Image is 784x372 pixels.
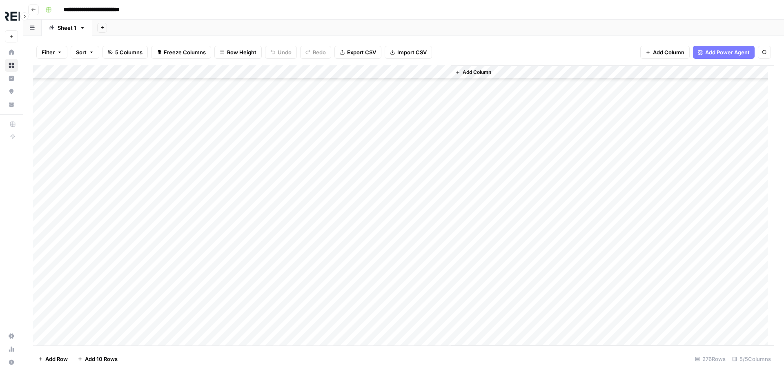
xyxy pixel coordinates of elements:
a: Sheet 1 [42,20,92,36]
a: Home [5,46,18,59]
span: Add Row [45,355,68,363]
button: Workspace: Threepipe Reply [5,7,18,27]
span: Redo [313,48,326,56]
span: Undo [278,48,292,56]
img: Threepipe Reply Logo [5,9,20,24]
div: Sheet 1 [58,24,76,32]
div: 276 Rows [692,352,729,365]
span: 5 Columns [115,48,143,56]
button: Freeze Columns [151,46,211,59]
button: Add 10 Rows [73,352,122,365]
button: Import CSV [385,46,432,59]
span: Export CSV [347,48,376,56]
a: Usage [5,343,18,356]
span: Filter [42,48,55,56]
button: Add Row [33,352,73,365]
span: Add Power Agent [705,48,750,56]
a: Insights [5,72,18,85]
span: Add Column [653,48,684,56]
button: Sort [71,46,99,59]
button: Redo [300,46,331,59]
button: Row Height [214,46,262,59]
button: Undo [265,46,297,59]
button: 5 Columns [102,46,148,59]
a: Your Data [5,98,18,111]
span: Freeze Columns [164,48,206,56]
a: Browse [5,59,18,72]
a: Opportunities [5,85,18,98]
button: Export CSV [334,46,381,59]
span: Row Height [227,48,256,56]
span: Add 10 Rows [85,355,118,363]
button: Add Column [640,46,690,59]
div: 5/5 Columns [729,352,774,365]
span: Sort [76,48,87,56]
button: Filter [36,46,67,59]
button: Help + Support [5,356,18,369]
button: Add Power Agent [693,46,755,59]
a: Settings [5,330,18,343]
button: Add Column [452,67,494,78]
span: Add Column [463,69,491,76]
span: Import CSV [397,48,427,56]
